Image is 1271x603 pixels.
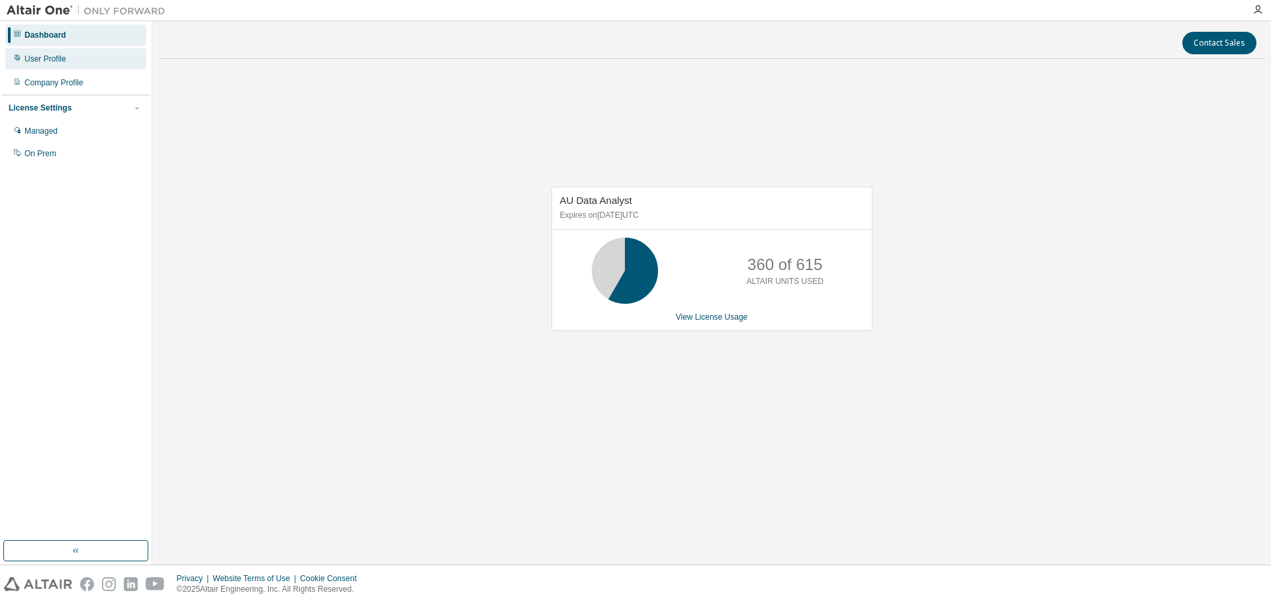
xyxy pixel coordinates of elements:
[747,254,822,276] p: 360 of 615
[80,577,94,591] img: facebook.svg
[124,577,138,591] img: linkedin.svg
[177,573,212,584] div: Privacy
[1182,32,1256,54] button: Contact Sales
[9,103,71,113] div: License Settings
[177,584,365,595] p: © 2025 Altair Engineering, Inc. All Rights Reserved.
[560,210,861,221] p: Expires on [DATE] UTC
[212,573,300,584] div: Website Terms of Use
[560,195,632,206] span: AU Data Analyst
[24,54,66,64] div: User Profile
[102,577,116,591] img: instagram.svg
[146,577,165,591] img: youtube.svg
[676,312,748,322] a: View License Usage
[7,4,172,17] img: Altair One
[24,77,83,88] div: Company Profile
[24,30,66,40] div: Dashboard
[24,148,56,159] div: On Prem
[4,577,72,591] img: altair_logo.svg
[747,276,824,287] p: ALTAIR UNITS USED
[24,126,58,136] div: Managed
[300,573,364,584] div: Cookie Consent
